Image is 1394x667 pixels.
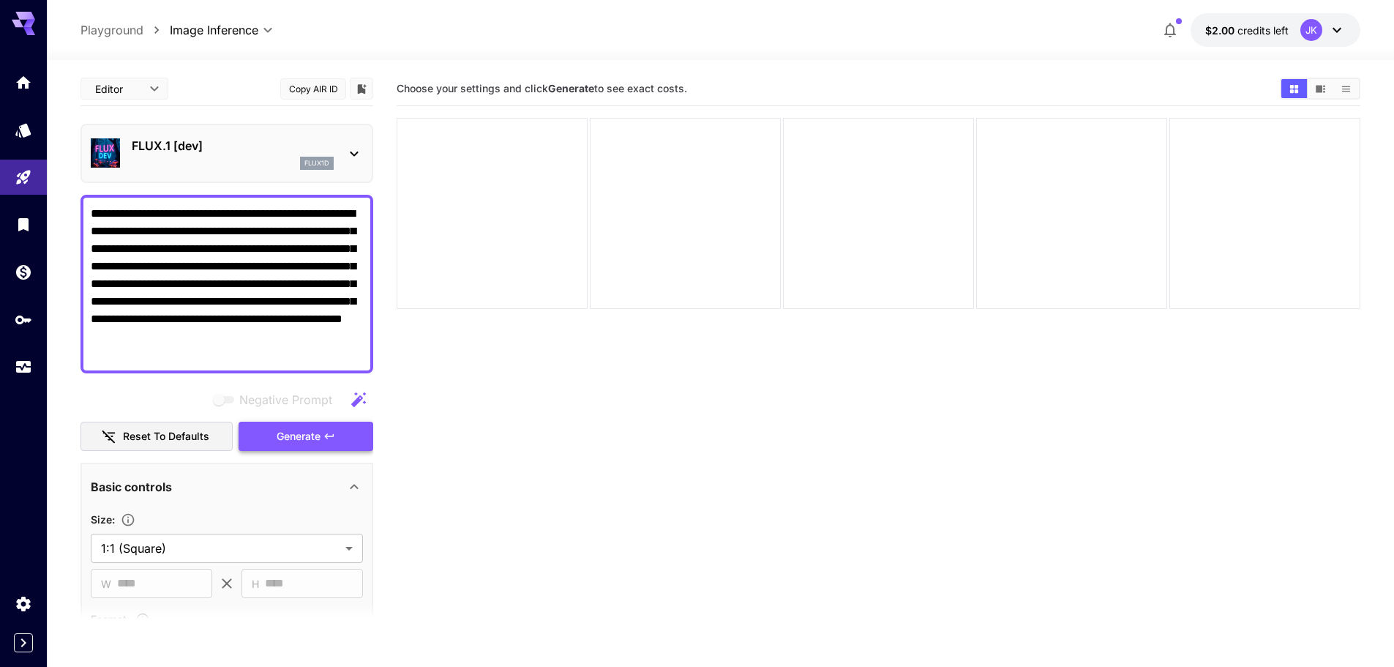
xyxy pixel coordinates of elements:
[252,575,259,592] span: H
[15,263,32,281] div: Wallet
[15,215,32,234] div: Library
[91,478,172,496] p: Basic controls
[277,428,321,446] span: Generate
[80,422,233,452] button: Reset to defaults
[280,78,346,100] button: Copy AIR ID
[1308,79,1333,98] button: Show images in video view
[132,137,334,154] p: FLUX.1 [dev]
[101,540,340,557] span: 1:1 (Square)
[355,80,368,97] button: Add to library
[170,21,258,39] span: Image Inference
[15,595,32,613] div: Settings
[1281,79,1307,98] button: Show images in grid view
[80,21,143,39] a: Playground
[1333,79,1359,98] button: Show images in list view
[239,391,332,409] span: Negative Prompt
[304,158,329,168] p: flux1d
[15,73,32,92] div: Home
[15,310,32,329] div: API Keys
[1300,19,1322,41] div: JK
[548,82,594,94] b: Generate
[1237,24,1289,37] span: credits left
[239,422,373,452] button: Generate
[210,390,344,409] span: Negative prompts are not compatible with the selected model.
[91,131,363,176] div: FLUX.1 [dev]flux1d
[1280,78,1360,100] div: Show images in grid viewShow images in video viewShow images in list view
[15,168,32,187] div: Playground
[15,121,32,139] div: Models
[95,81,140,97] span: Editor
[1205,23,1289,38] div: $2.00
[115,513,141,527] button: Adjust the dimensions of the generated image by specifying its width and height in pixels, or sel...
[80,21,170,39] nav: breadcrumb
[101,575,111,592] span: W
[1191,13,1360,47] button: $2.00JK
[14,633,33,652] button: Expand sidebar
[15,358,32,376] div: Usage
[91,469,363,504] div: Basic controls
[1205,24,1237,37] span: $2.00
[91,513,115,526] span: Size :
[397,82,687,94] span: Choose your settings and click to see exact costs.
